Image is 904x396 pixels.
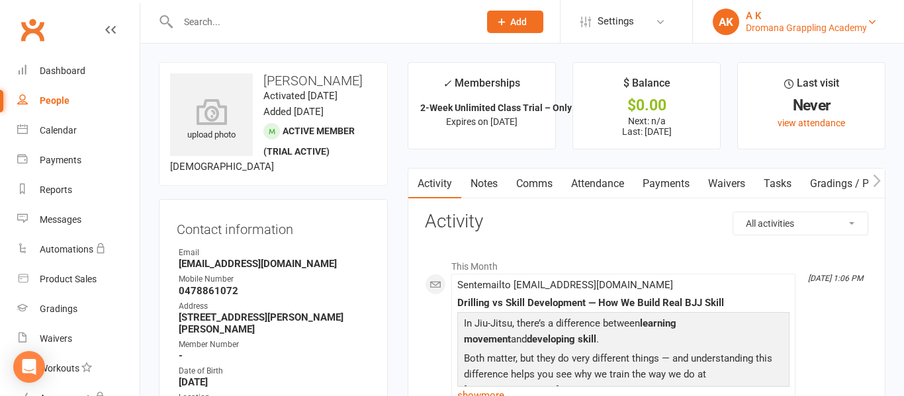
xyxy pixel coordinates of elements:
[443,75,520,99] div: Memberships
[40,274,97,284] div: Product Sales
[17,175,140,205] a: Reports
[446,116,518,127] span: Expires on [DATE]
[179,350,370,362] strong: -
[457,297,790,309] div: Drilling vs Skill Development — How We Build Real BJJ Skill
[633,169,699,199] a: Payments
[179,365,370,377] div: Date of Birth
[263,126,355,157] span: Active member (trial active)
[179,285,370,297] strong: 0478861072
[170,99,253,142] div: upload photo
[754,169,801,199] a: Tasks
[461,315,786,350] p: In Jiu-Jitsu, there’s a difference between and .
[408,169,461,199] a: Activity
[170,161,274,173] span: [DEMOGRAPHIC_DATA]
[170,73,377,88] h3: [PERSON_NAME]
[623,75,670,99] div: $ Balance
[40,95,69,106] div: People
[40,363,79,374] div: Workouts
[40,65,85,76] div: Dashboard
[179,300,370,313] div: Address
[40,303,77,314] div: Gradings
[16,13,49,46] a: Clubworx
[420,102,608,113] strong: 2-Week Unlimited Class Trial – Only $30 (V...
[784,75,839,99] div: Last visit
[17,264,140,294] a: Product Sales
[527,333,596,345] span: developing skill
[179,376,370,388] strong: [DATE]
[457,279,673,291] span: Sent email to [EMAIL_ADDRESS][DOMAIN_NAME]
[174,13,470,31] input: Search...
[17,324,140,354] a: Waivers
[179,273,370,286] div: Mobile Number
[179,311,370,335] strong: [STREET_ADDRESS][PERSON_NAME][PERSON_NAME]
[510,17,527,27] span: Add
[179,338,370,351] div: Member Number
[746,22,867,34] div: Dromana Grappling Academy
[40,214,81,225] div: Messages
[40,184,72,195] div: Reports
[17,294,140,324] a: Gradings
[17,205,140,235] a: Messages
[461,169,507,199] a: Notes
[562,169,633,199] a: Attendance
[750,99,873,112] div: Never
[177,217,370,237] h3: Contact information
[598,7,634,36] span: Settings
[17,235,140,264] a: Automations
[40,333,72,344] div: Waivers
[13,351,45,383] div: Open Intercom Messenger
[263,90,338,102] time: Activated [DATE]
[443,77,451,90] i: ✓
[746,10,867,22] div: A K
[808,274,863,283] i: [DATE] 1:06 PM
[40,125,77,136] div: Calendar
[17,354,140,383] a: Workouts
[425,212,868,232] h3: Activity
[40,155,81,165] div: Payments
[179,258,370,270] strong: [EMAIL_ADDRESS][DOMAIN_NAME]
[713,9,739,35] div: AK
[263,106,324,118] time: Added [DATE]
[17,145,140,175] a: Payments
[17,116,140,145] a: Calendar
[699,169,754,199] a: Waivers
[179,247,370,259] div: Email
[778,118,845,128] a: view attendance
[40,244,93,255] div: Automations
[585,99,708,112] div: $0.00
[487,11,543,33] button: Add
[17,56,140,86] a: Dashboard
[17,86,140,116] a: People
[425,253,868,274] li: This Month
[585,116,708,137] p: Next: n/a Last: [DATE]
[507,169,562,199] a: Comms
